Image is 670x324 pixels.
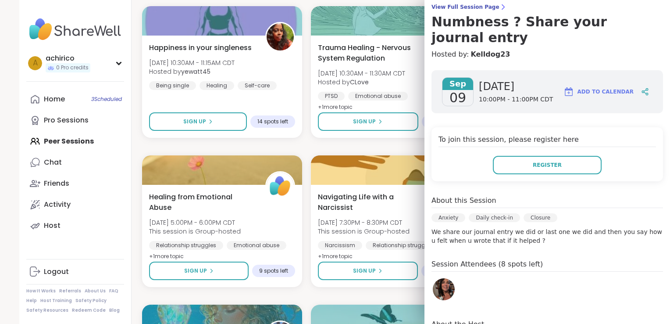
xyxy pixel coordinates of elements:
[318,43,424,64] span: Trauma Healing - Nervous System Regulation
[431,4,663,46] a: View Full Session PageNumbness ? Share your journal entry
[26,173,124,194] a: Friends
[353,267,376,275] span: Sign Up
[44,179,69,188] div: Friends
[238,81,277,90] div: Self-care
[26,110,124,131] a: Pro Sessions
[109,288,118,294] a: FAQ
[46,54,90,63] div: achirico
[181,67,210,76] b: yewatt45
[533,161,562,169] span: Register
[318,78,405,86] span: Hosted by
[469,213,520,222] div: Daily check-in
[438,134,656,147] h4: To join this session, please register here
[149,58,235,67] span: [DATE] 10:30AM - 11:15AM CDT
[350,78,369,86] b: CLove
[44,267,69,277] div: Logout
[366,241,440,250] div: Relationship struggles
[318,241,362,250] div: Narcissism
[184,267,207,275] span: Sign Up
[470,49,510,60] a: Kelldog23
[149,218,241,227] span: [DATE] 5:00PM - 6:00PM CDT
[318,262,417,280] button: Sign Up
[26,194,124,215] a: Activity
[149,192,256,213] span: Healing from Emotional Abuse
[149,67,235,76] span: Hosted by
[577,88,634,96] span: Add to Calendar
[44,158,62,167] div: Chat
[257,118,288,125] span: 14 spots left
[431,49,663,60] h4: Hosted by:
[560,81,638,102] button: Add to Calendar
[85,288,106,294] a: About Us
[200,81,234,90] div: Healing
[563,86,574,97] img: ShareWell Logomark
[149,112,247,131] button: Sign Up
[267,23,294,50] img: yewatt45
[431,4,663,11] span: View Full Session Page
[183,118,206,126] span: Sign Up
[433,278,455,300] img: Suze03
[267,173,294,200] img: ShareWell
[353,118,376,126] span: Sign Up
[524,213,557,222] div: Closure
[26,152,124,173] a: Chat
[318,92,345,101] div: PTSD
[44,221,61,230] div: Host
[479,79,553,94] span: [DATE]
[75,298,107,304] a: Safety Policy
[109,307,120,313] a: Blog
[91,96,122,103] span: 3 Scheduled
[26,261,124,282] a: Logout
[149,227,241,236] span: This session is Group-hosted
[227,241,286,250] div: Emotional abuse
[44,115,89,125] div: Pro Sessions
[40,298,72,304] a: Host Training
[56,64,89,72] span: 0 Pro credits
[431,277,456,302] a: Suze03
[26,14,124,45] img: ShareWell Nav Logo
[318,112,418,131] button: Sign Up
[72,307,106,313] a: Redeem Code
[318,227,410,236] span: This session is Group-hosted
[318,218,410,227] span: [DATE] 7:30PM - 8:30PM CDT
[26,288,56,294] a: How It Works
[431,259,663,272] h4: Session Attendees (8 spots left)
[149,262,249,280] button: Sign Up
[149,81,196,90] div: Being single
[431,227,663,245] p: We share our journal entry we did or last one we did and then you say how u felt when u wrote tha...
[26,298,37,304] a: Help
[431,213,465,222] div: Anxiety
[149,43,252,53] span: Happiness in your singleness
[318,69,405,78] span: [DATE] 10:30AM - 11:30AM CDT
[431,14,663,46] h3: Numbness ? Share your journal entry
[149,241,223,250] div: Relationship struggles
[318,192,424,213] span: Navigating Life with a Narcissist
[431,195,496,206] h4: About this Session
[59,288,81,294] a: Referrals
[44,94,65,104] div: Home
[26,215,124,236] a: Host
[449,90,466,106] span: 09
[493,156,602,174] button: Register
[259,267,288,274] span: 9 spots left
[44,200,71,209] div: Activity
[348,92,408,101] div: Emotional abuse
[26,89,124,110] a: Home3Scheduled
[33,58,38,69] span: a
[479,95,553,104] span: 10:00PM - 11:00PM CDT
[26,307,68,313] a: Safety Resources
[442,78,473,90] span: Sep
